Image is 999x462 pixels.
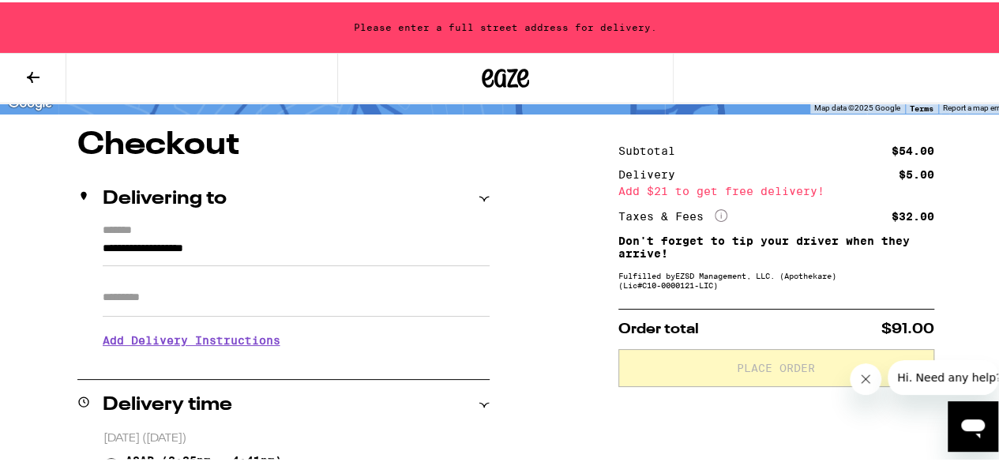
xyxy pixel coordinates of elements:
div: $5.00 [899,167,934,178]
span: $91.00 [881,320,934,334]
img: Google [4,91,56,111]
span: Place Order [737,360,815,371]
iframe: Message from company [888,358,998,393]
div: Fulfilled by EZSD Management, LLC. (Apothekare) (Lic# C10-0000121-LIC ) [618,269,934,287]
h1: Checkout [77,127,490,159]
p: We'll contact you at [PHONE_NUMBER] when we arrive [103,356,490,369]
h3: Add Delivery Instructions [103,320,490,356]
div: $54.00 [892,143,934,154]
div: Delivery [618,167,686,178]
div: Taxes & Fees [618,207,727,221]
p: Don't forget to tip your driver when they arrive! [618,232,934,257]
h2: Delivery time [103,393,232,412]
span: Order total [618,320,699,334]
h2: Delivering to [103,187,227,206]
iframe: Button to launch messaging window [948,399,998,449]
div: $32.00 [892,208,934,220]
span: Hi. Need any help? [9,11,114,24]
div: Add $21 to get free delivery! [618,183,934,194]
div: Subtotal [618,143,686,154]
iframe: Close message [850,361,881,393]
a: Open this area in Google Maps (opens a new window) [4,91,56,111]
a: Terms [910,101,933,111]
p: [DATE] ([DATE]) [103,429,490,444]
button: Place Order [618,347,934,385]
span: Map data ©2025 Google [814,101,900,110]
